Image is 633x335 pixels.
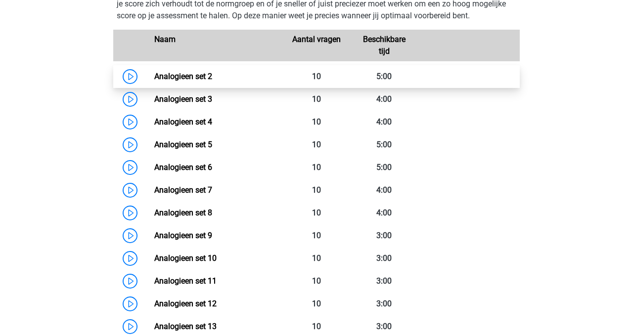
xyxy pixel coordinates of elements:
a: Analogieen set 3 [154,94,212,104]
a: Analogieen set 4 [154,117,212,126]
a: Analogieen set 10 [154,253,217,263]
div: Aantal vragen [282,34,350,57]
a: Analogieen set 11 [154,276,217,286]
a: Analogieen set 9 [154,231,212,240]
a: Analogieen set 5 [154,140,212,149]
a: Analogieen set 2 [154,72,212,81]
div: Naam [147,34,282,57]
a: Analogieen set 12 [154,299,217,308]
a: Analogieen set 7 [154,185,212,195]
a: Analogieen set 13 [154,322,217,331]
a: Analogieen set 6 [154,163,212,172]
a: Analogieen set 8 [154,208,212,217]
div: Beschikbare tijd [350,34,418,57]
